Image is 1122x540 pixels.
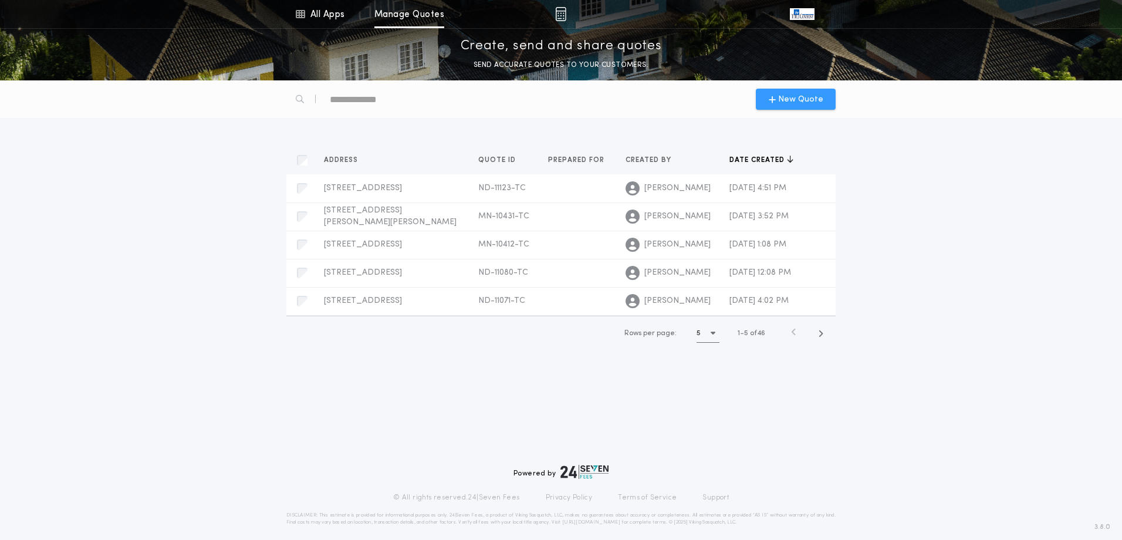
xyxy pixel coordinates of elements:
[324,296,402,305] span: [STREET_ADDRESS]
[478,240,529,249] span: MN-10412-TC
[778,93,823,106] span: New Quote
[548,156,607,165] span: Prepared for
[324,240,402,249] span: [STREET_ADDRESS]
[756,89,836,110] button: New Quote
[729,184,786,193] span: [DATE] 4:51 PM
[738,330,740,337] span: 1
[474,59,648,71] p: SEND ACCURATE QUOTES TO YOUR CUSTOMERS.
[478,268,528,277] span: ND-11080-TC
[729,154,793,166] button: Date created
[702,493,729,502] a: Support
[324,184,402,193] span: [STREET_ADDRESS]
[1094,522,1110,532] span: 3.8.0
[478,212,529,221] span: MN-10431-TC
[729,240,786,249] span: [DATE] 1:08 PM
[286,512,836,526] p: DISCLAIMER: This estimate is provided for informational purposes only. 24|Seven Fees, a product o...
[461,37,662,56] p: Create, send and share quotes
[729,268,791,277] span: [DATE] 12:08 PM
[644,267,711,279] span: [PERSON_NAME]
[393,493,520,502] p: © All rights reserved. 24|Seven Fees
[562,520,620,525] a: [URL][DOMAIN_NAME]
[644,295,711,307] span: [PERSON_NAME]
[790,8,815,20] img: vs-icon
[697,324,719,343] button: 5
[478,154,525,166] button: Quote ID
[555,7,566,21] img: img
[729,156,787,165] span: Date created
[624,330,677,337] span: Rows per page:
[324,206,457,227] span: [STREET_ADDRESS][PERSON_NAME][PERSON_NAME]
[729,212,789,221] span: [DATE] 3:52 PM
[513,465,609,479] div: Powered by
[324,154,367,166] button: Address
[644,183,711,194] span: [PERSON_NAME]
[744,330,748,337] span: 5
[750,328,765,339] span: of 46
[729,296,789,305] span: [DATE] 4:02 PM
[478,156,518,165] span: Quote ID
[560,465,609,479] img: logo
[644,211,711,222] span: [PERSON_NAME]
[478,296,525,305] span: ND-11071-TC
[324,156,360,165] span: Address
[626,156,674,165] span: Created by
[697,328,701,339] h1: 5
[618,493,677,502] a: Terms of Service
[324,268,402,277] span: [STREET_ADDRESS]
[478,184,526,193] span: ND-11123-TC
[644,239,711,251] span: [PERSON_NAME]
[626,154,680,166] button: Created by
[546,493,593,502] a: Privacy Policy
